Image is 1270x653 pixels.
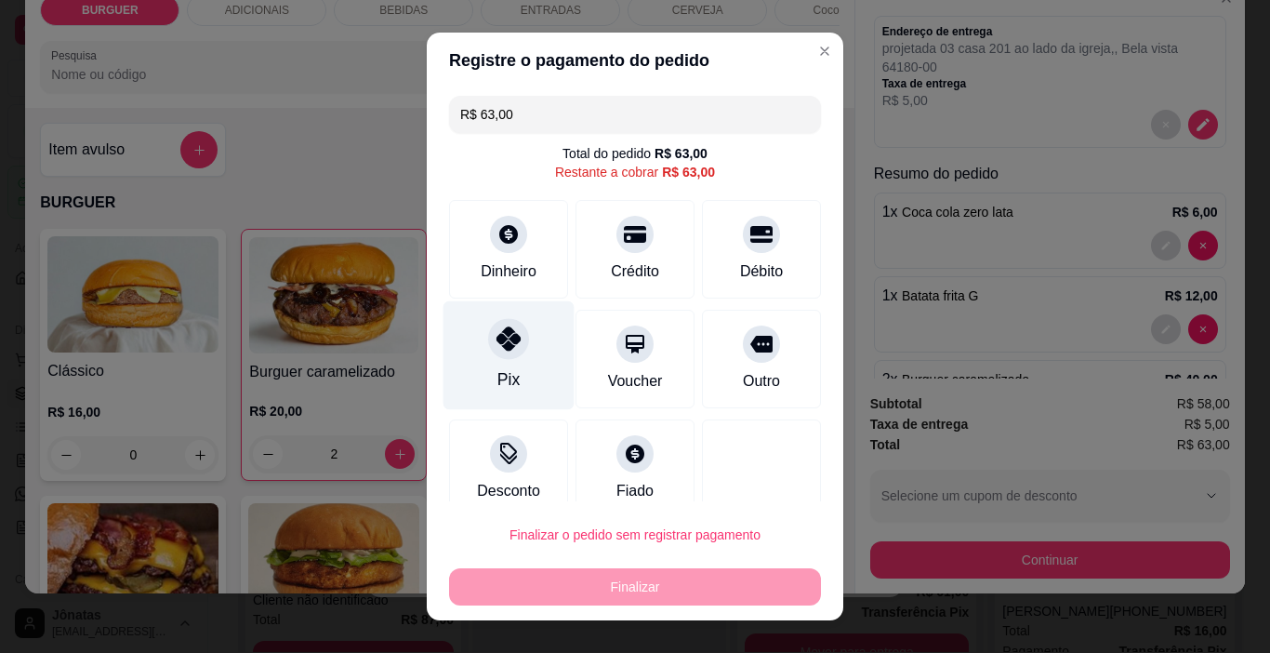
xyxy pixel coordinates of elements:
button: Finalizar o pedido sem registrar pagamento [449,516,821,553]
div: Outro [743,370,780,393]
div: Desconto [477,480,540,502]
header: Registre o pagamento do pedido [427,33,843,88]
input: Ex.: hambúrguer de cordeiro [460,96,810,133]
div: Restante a cobrar [555,163,715,181]
div: Voucher [608,370,663,393]
div: R$ 63,00 [655,144,708,163]
button: Close [810,36,840,66]
div: Fiado [616,480,654,502]
div: Total do pedido [562,144,708,163]
div: Crédito [611,260,659,283]
div: Débito [740,260,783,283]
div: Dinheiro [481,260,536,283]
div: R$ 63,00 [662,163,715,181]
div: Pix [497,367,520,392]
